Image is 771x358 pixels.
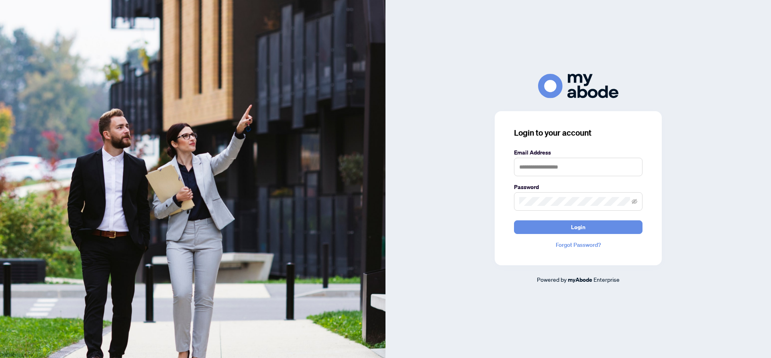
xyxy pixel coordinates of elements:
[537,276,567,283] span: Powered by
[514,220,642,234] button: Login
[514,240,642,249] a: Forgot Password?
[571,221,585,234] span: Login
[514,148,642,157] label: Email Address
[568,275,592,284] a: myAbode
[632,199,637,204] span: eye-invisible
[514,127,642,138] h3: Login to your account
[538,74,618,98] img: ma-logo
[514,183,642,191] label: Password
[594,276,620,283] span: Enterprise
